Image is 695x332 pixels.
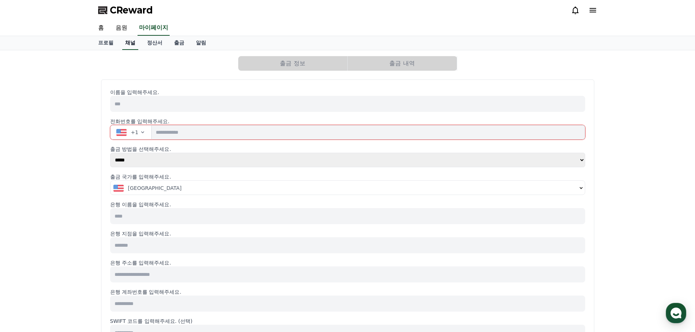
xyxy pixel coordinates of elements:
span: [GEOGRAPHIC_DATA] [128,184,182,192]
p: 출금 국가를 입력해주세요. [110,173,585,180]
span: CReward [110,4,153,16]
a: 대화 [48,231,94,249]
p: 은행 계좌번호를 입력해주세요. [110,288,585,296]
a: 출금 [168,36,190,50]
p: 전화번호를 입력해주세요. [110,118,585,125]
span: 설정 [113,242,121,248]
p: 출금 방법을 선택해주세요. [110,145,585,153]
p: 이름을 입력해주세요. [110,89,585,96]
a: 알림 [190,36,212,50]
a: CReward [98,4,153,16]
p: 은행 지점을 입력해주세요. [110,230,585,237]
a: 마이페이지 [138,20,170,36]
a: 출금 정보 [238,56,348,71]
span: 홈 [23,242,27,248]
button: 출금 내역 [348,56,457,71]
a: 프로필 [92,36,119,50]
a: 홈 [2,231,48,249]
a: 홈 [92,20,110,36]
a: 정산서 [141,36,168,50]
span: +1 [131,129,139,136]
p: 은행 주소를 입력해주세요. [110,259,585,266]
button: 출금 정보 [238,56,347,71]
a: 음원 [110,20,133,36]
p: SWIFT 코드를 입력해주세요. (선택) [110,317,585,325]
a: 설정 [94,231,140,249]
span: 대화 [67,242,76,248]
a: 채널 [122,36,138,50]
p: 은행 이름을 입력해주세요. [110,201,585,208]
